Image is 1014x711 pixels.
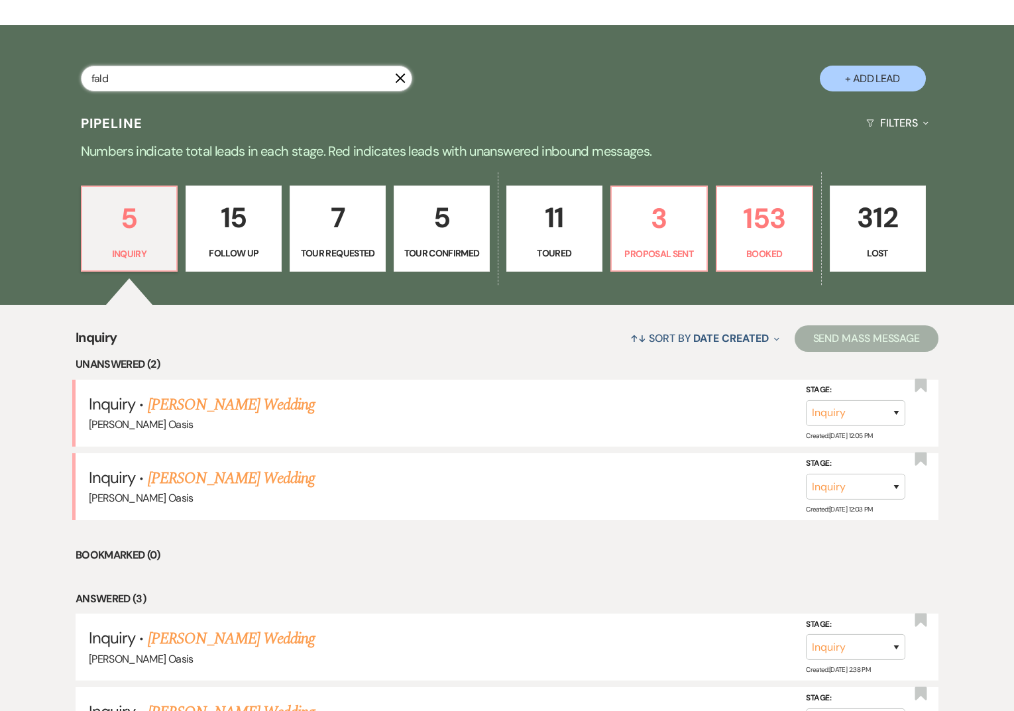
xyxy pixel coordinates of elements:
[298,195,377,240] p: 7
[81,186,178,272] a: 5Inquiry
[861,105,933,140] button: Filters
[194,195,273,240] p: 15
[89,491,194,505] span: [PERSON_NAME] Oasis
[806,457,905,471] label: Stage:
[89,652,194,666] span: [PERSON_NAME] Oasis
[89,628,135,648] span: Inquiry
[76,327,117,356] span: Inquiry
[795,325,939,352] button: Send Mass Message
[194,246,273,260] p: Follow Up
[89,467,135,488] span: Inquiry
[806,383,905,398] label: Stage:
[90,246,169,261] p: Inquiry
[806,505,872,514] span: Created: [DATE] 12:03 PM
[76,356,938,373] li: Unanswered (2)
[806,665,870,674] span: Created: [DATE] 2:38 PM
[725,246,804,261] p: Booked
[820,66,926,91] button: + Add Lead
[620,246,699,261] p: Proposal Sent
[806,618,905,632] label: Stage:
[76,547,938,564] li: Bookmarked (0)
[76,590,938,608] li: Answered (3)
[506,186,602,272] a: 11Toured
[81,114,143,133] h3: Pipeline
[630,331,646,345] span: ↑↓
[394,186,490,272] a: 5Tour Confirmed
[830,186,926,272] a: 312Lost
[89,394,135,414] span: Inquiry
[610,186,708,272] a: 3Proposal Sent
[725,196,804,241] p: 153
[838,246,917,260] p: Lost
[625,321,784,356] button: Sort By Date Created
[515,195,594,240] p: 11
[148,393,315,417] a: [PERSON_NAME] Wedding
[620,196,699,241] p: 3
[298,246,377,260] p: Tour Requested
[693,331,768,345] span: Date Created
[186,186,282,272] a: 15Follow Up
[148,466,315,490] a: [PERSON_NAME] Wedding
[290,186,386,272] a: 7Tour Requested
[89,417,194,431] span: [PERSON_NAME] Oasis
[81,66,412,91] input: Search by name, event date, email address or phone number
[515,246,594,260] p: Toured
[806,431,872,440] span: Created: [DATE] 12:05 PM
[402,246,481,260] p: Tour Confirmed
[90,196,169,241] p: 5
[716,186,813,272] a: 153Booked
[806,691,905,706] label: Stage:
[402,195,481,240] p: 5
[838,195,917,240] p: 312
[148,627,315,651] a: [PERSON_NAME] Wedding
[30,140,984,162] p: Numbers indicate total leads in each stage. Red indicates leads with unanswered inbound messages.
